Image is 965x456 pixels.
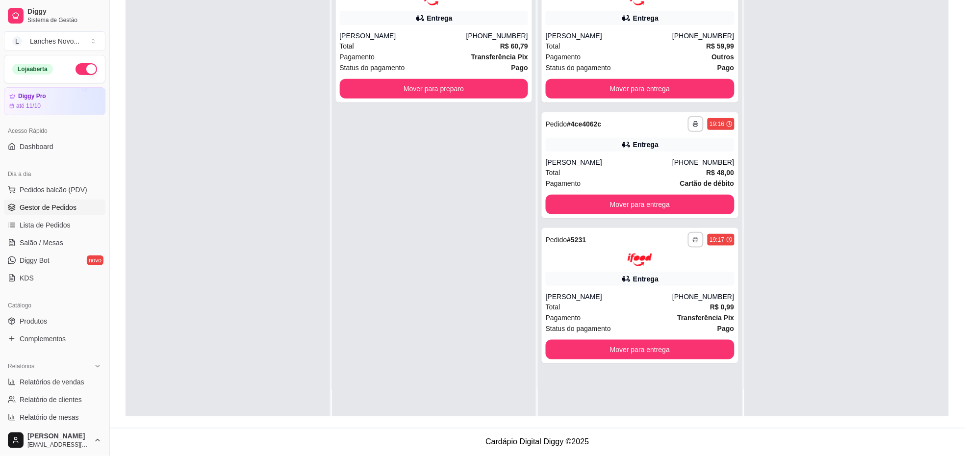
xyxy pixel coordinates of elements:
span: Salão / Mesas [20,238,63,248]
a: DiggySistema de Gestão [4,4,105,27]
span: Lista de Pedidos [20,220,71,230]
a: Relatório de clientes [4,392,105,407]
div: [PERSON_NAME] [546,157,672,167]
div: Entrega [633,274,659,284]
a: Relatório de mesas [4,409,105,425]
strong: R$ 59,99 [707,42,735,50]
span: Pedidos balcão (PDV) [20,185,87,195]
div: Acesso Rápido [4,123,105,139]
div: 19:17 [710,236,724,244]
button: Alterar Status [76,63,97,75]
span: L [12,36,22,46]
strong: Pago [511,64,528,72]
strong: Cartão de débito [680,179,734,187]
strong: # 5231 [567,236,586,244]
span: Relatórios [8,362,34,370]
a: KDS [4,270,105,286]
div: Entrega [427,13,453,23]
button: Mover para entrega [546,340,735,359]
span: Pedido [546,120,567,128]
strong: Transferência Pix [471,53,528,61]
button: Mover para entrega [546,195,735,214]
div: Entrega [633,140,659,150]
span: Diggy [27,7,102,16]
div: [PERSON_NAME] [340,31,466,41]
span: Total [340,41,355,51]
span: Pagamento [340,51,375,62]
strong: Outros [712,53,735,61]
article: Diggy Pro [18,93,46,100]
a: Gestor de Pedidos [4,200,105,215]
span: Total [546,41,560,51]
span: [PERSON_NAME] [27,432,90,441]
a: Relatórios de vendas [4,374,105,390]
strong: Transferência Pix [678,314,735,322]
div: Dia a dia [4,166,105,182]
span: Pagamento [546,51,581,62]
a: Salão / Mesas [4,235,105,251]
span: [EMAIL_ADDRESS][DOMAIN_NAME] [27,441,90,449]
div: 19:16 [710,120,724,128]
span: Status do pagamento [546,62,611,73]
div: [PHONE_NUMBER] [672,292,734,302]
article: até 11/10 [16,102,41,110]
a: Lista de Pedidos [4,217,105,233]
strong: R$ 0,99 [710,303,734,311]
strong: Pago [717,325,734,332]
span: Total [546,302,560,312]
strong: R$ 48,00 [707,169,735,177]
span: Relatórios de vendas [20,377,84,387]
div: [PHONE_NUMBER] [466,31,528,41]
button: Mover para entrega [546,79,735,99]
button: Pedidos balcão (PDV) [4,182,105,198]
button: Select a team [4,31,105,51]
button: [PERSON_NAME][EMAIL_ADDRESS][DOMAIN_NAME] [4,429,105,452]
span: Pagamento [546,312,581,323]
div: Loja aberta [12,64,53,75]
strong: R$ 60,79 [500,42,528,50]
div: Catálogo [4,298,105,313]
span: Pagamento [546,178,581,189]
div: [PERSON_NAME] [546,292,672,302]
div: [PERSON_NAME] [546,31,672,41]
strong: # 4ce4062c [567,120,602,128]
span: Relatório de mesas [20,412,79,422]
a: Dashboard [4,139,105,154]
span: Diggy Bot [20,255,50,265]
span: KDS [20,273,34,283]
a: Produtos [4,313,105,329]
button: Mover para preparo [340,79,529,99]
span: Dashboard [20,142,53,152]
span: Status do pagamento [546,323,611,334]
footer: Cardápio Digital Diggy © 2025 [110,428,965,456]
span: Produtos [20,316,47,326]
span: Sistema de Gestão [27,16,102,24]
div: Entrega [633,13,659,23]
div: Lanches Novo ... [30,36,79,46]
span: Gestor de Pedidos [20,203,76,212]
img: ifood [628,253,652,267]
span: Complementos [20,334,66,344]
a: Complementos [4,331,105,347]
span: Status do pagamento [340,62,405,73]
div: [PHONE_NUMBER] [672,157,734,167]
a: Diggy Botnovo [4,253,105,268]
a: Diggy Proaté 11/10 [4,87,105,115]
span: Total [546,167,560,178]
span: Pedido [546,236,567,244]
strong: Pago [717,64,734,72]
div: [PHONE_NUMBER] [672,31,734,41]
span: Relatório de clientes [20,395,82,405]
